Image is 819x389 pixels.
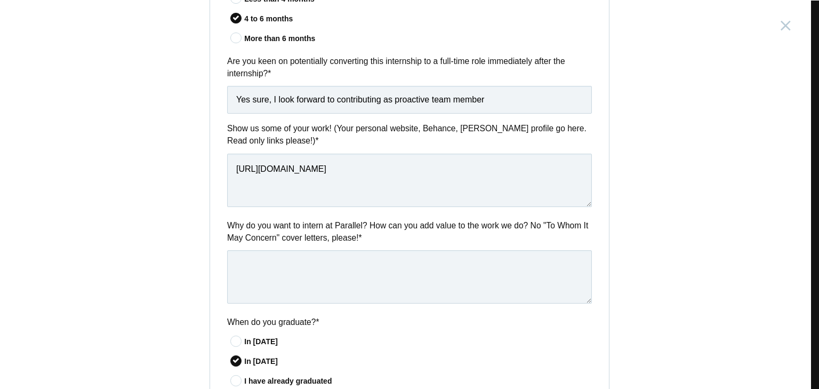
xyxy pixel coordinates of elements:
div: In [DATE] [244,356,592,367]
label: Why do you want to intern at Parallel? How can you add value to the work we do? No "To Whom It Ma... [227,219,592,244]
label: When do you graduate? [227,316,592,328]
div: I have already graduated [244,376,592,387]
div: In [DATE] [244,336,592,347]
label: Show us some of your work! (Your personal website, Behance, [PERSON_NAME] profile go here. Read o... [227,122,592,147]
div: More than 6 months [244,33,592,44]
div: 4 to 6 months [244,13,592,25]
label: Are you keen on potentially converting this internship to a full-time role immediately after the ... [227,55,592,80]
